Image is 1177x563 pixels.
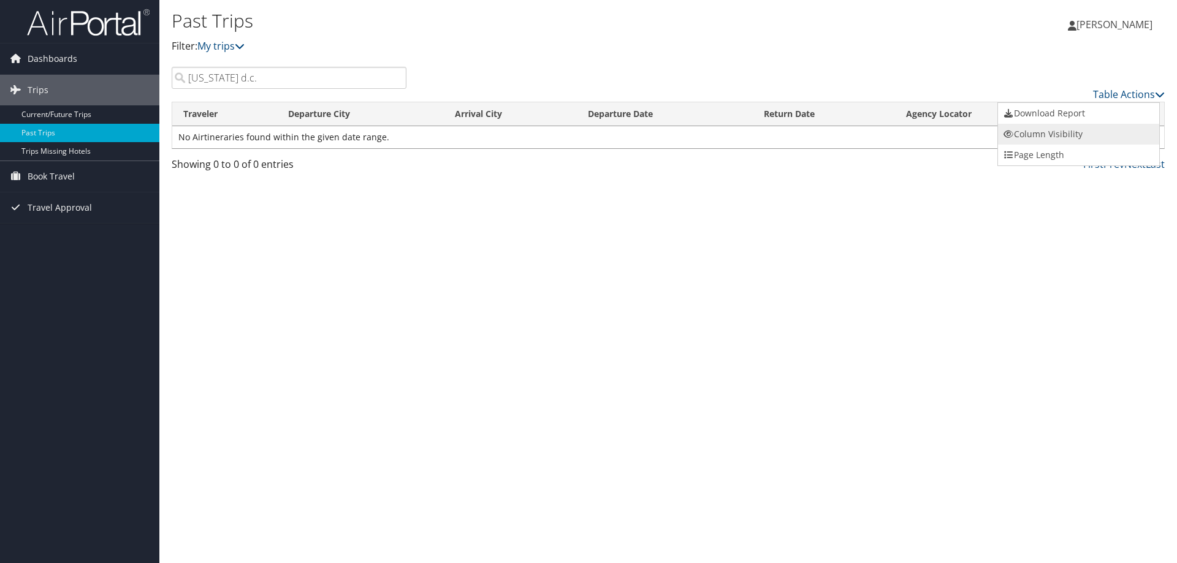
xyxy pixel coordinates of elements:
[28,75,48,105] span: Trips
[998,103,1159,124] a: Download Report
[998,124,1159,145] a: Column Visibility
[28,192,92,223] span: Travel Approval
[27,8,150,37] img: airportal-logo.png
[28,43,77,74] span: Dashboards
[28,161,75,192] span: Book Travel
[998,145,1159,165] a: Page Length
